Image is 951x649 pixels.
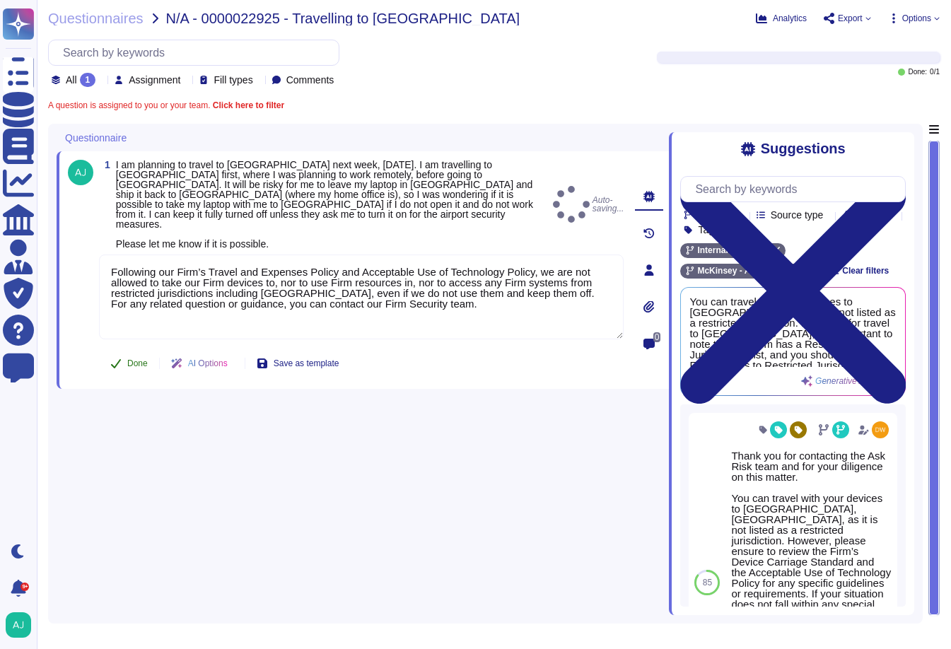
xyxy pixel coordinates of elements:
button: user [3,609,41,641]
span: Save as template [274,359,339,368]
span: 0 / 1 [930,69,940,76]
span: 1 [99,160,110,170]
span: AI Options [188,359,228,368]
span: Done [127,359,148,368]
button: Save as template [245,349,351,378]
span: Options [902,14,931,23]
span: Questionnaires [48,11,144,25]
span: Auto-saving... [553,186,624,222]
span: I am planning to travel to [GEOGRAPHIC_DATA] next week, [DATE]. I am travelling to [GEOGRAPHIC_DA... [116,159,533,250]
span: Export [838,14,863,23]
b: Click here to filter [210,100,284,110]
span: Analytics [773,14,807,23]
span: 0 [653,332,661,342]
span: Done: [908,69,927,76]
img: user [872,421,889,438]
input: Search by keywords [688,177,905,201]
span: Comments [286,75,334,85]
span: All [66,75,77,85]
button: Done [99,349,159,378]
textarea: Following our Firm’s Travel and Expenses Policy and Acceptable Use of Technology Policy, we are n... [99,255,624,339]
img: user [6,612,31,638]
button: Analytics [756,13,807,24]
img: user [68,160,93,185]
span: 85 [703,578,712,587]
span: Fill types [214,75,252,85]
span: Assignment [129,75,180,85]
span: N/A - 0000022925 - Travelling to [GEOGRAPHIC_DATA] [166,11,520,25]
span: Questionnaire [65,133,127,143]
div: 1 [80,73,96,87]
div: 9+ [21,583,29,591]
input: Search by keywords [56,40,339,65]
span: A question is assigned to you or your team. [48,101,284,110]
